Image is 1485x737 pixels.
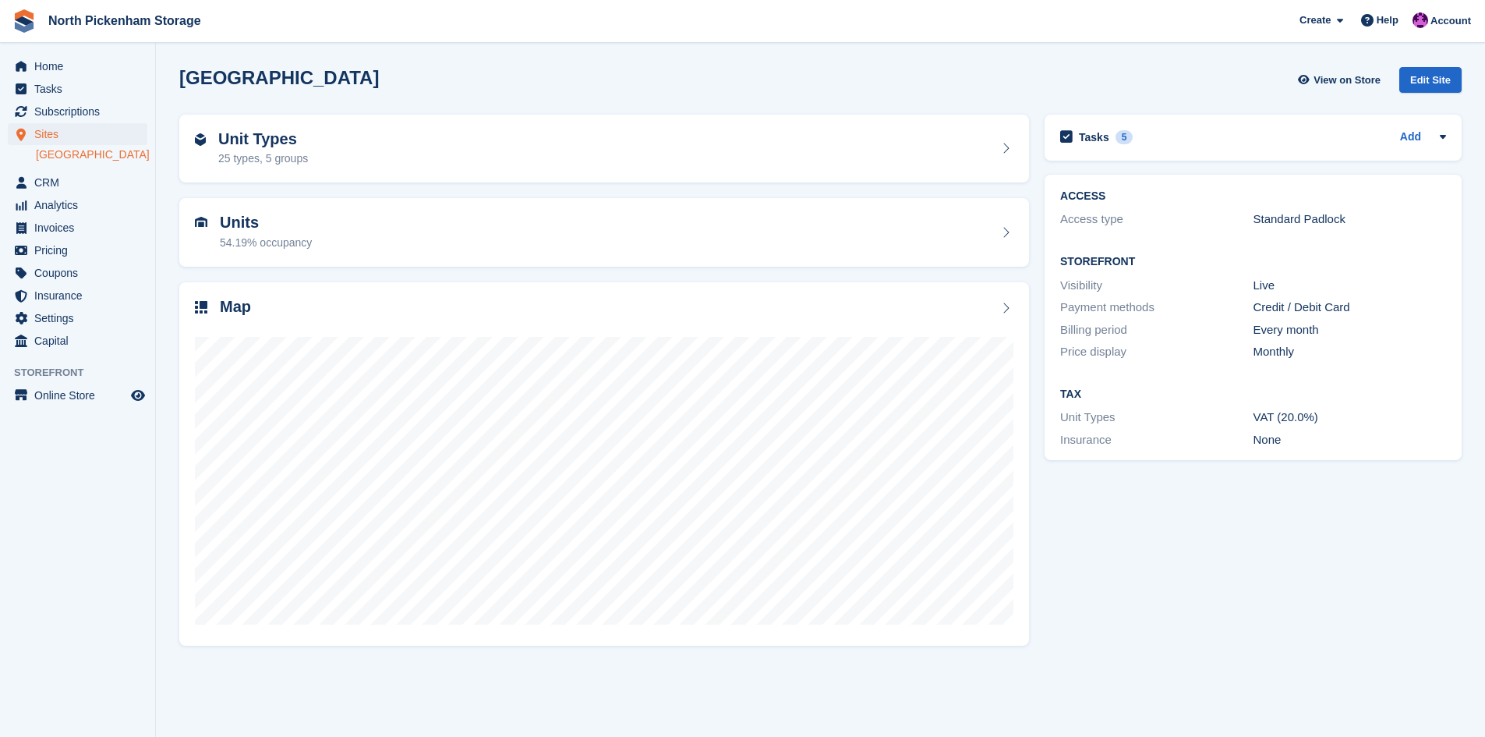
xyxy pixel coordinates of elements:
[1296,67,1387,93] a: View on Store
[34,307,128,329] span: Settings
[34,262,128,284] span: Coupons
[218,151,308,167] div: 25 types, 5 groups
[8,55,147,77] a: menu
[1060,321,1253,339] div: Billing period
[1253,277,1446,295] div: Live
[1060,256,1446,268] h2: Storefront
[1399,67,1462,99] a: Edit Site
[34,239,128,261] span: Pricing
[8,384,147,406] a: menu
[8,239,147,261] a: menu
[1400,129,1421,147] a: Add
[34,330,128,352] span: Capital
[34,123,128,145] span: Sites
[42,8,207,34] a: North Pickenham Storage
[8,217,147,239] a: menu
[1413,12,1428,28] img: James Gulliver
[1116,130,1133,144] div: 5
[1060,190,1446,203] h2: ACCESS
[179,282,1029,647] a: Map
[1377,12,1398,28] span: Help
[1060,211,1253,229] div: Access type
[179,67,379,88] h2: [GEOGRAPHIC_DATA]
[1060,299,1253,317] div: Payment methods
[1253,431,1446,449] div: None
[8,262,147,284] a: menu
[8,307,147,329] a: menu
[14,365,155,381] span: Storefront
[1253,409,1446,427] div: VAT (20.0%)
[34,384,128,406] span: Online Store
[34,172,128,193] span: CRM
[1253,343,1446,361] div: Monthly
[1060,277,1253,295] div: Visibility
[8,330,147,352] a: menu
[220,235,312,251] div: 54.19% occupancy
[179,115,1029,183] a: Unit Types 25 types, 5 groups
[195,133,206,146] img: unit-type-icn-2b2737a686de81e16bb02015468b77c625bbabd49415b5ef34ead5e3b44a266d.svg
[36,147,147,162] a: [GEOGRAPHIC_DATA]
[1060,343,1253,361] div: Price display
[34,78,128,100] span: Tasks
[1314,73,1381,88] span: View on Store
[1079,130,1109,144] h2: Tasks
[195,301,207,314] img: map-icn-33ee37083ee616e46c38cad1a60f524a97daa1e2b2c8c0bc3eb3415660979fc1.svg
[220,214,312,232] h2: Units
[34,217,128,239] span: Invoices
[8,101,147,122] a: menu
[1253,299,1446,317] div: Credit / Debit Card
[8,78,147,100] a: menu
[129,386,147,405] a: Preview store
[8,172,147,193] a: menu
[195,217,207,228] img: unit-icn-7be61d7bf1b0ce9d3e12c5938cc71ed9869f7b940bace4675aadf7bd6d80202e.svg
[34,101,128,122] span: Subscriptions
[34,285,128,306] span: Insurance
[1399,67,1462,93] div: Edit Site
[8,285,147,306] a: menu
[1060,431,1253,449] div: Insurance
[8,194,147,216] a: menu
[1299,12,1331,28] span: Create
[8,123,147,145] a: menu
[1060,388,1446,401] h2: Tax
[12,9,36,33] img: stora-icon-8386f47178a22dfd0bd8f6a31ec36ba5ce8667c1dd55bd0f319d3a0aa187defe.svg
[1060,409,1253,427] div: Unit Types
[34,194,128,216] span: Analytics
[34,55,128,77] span: Home
[1253,321,1446,339] div: Every month
[1430,13,1471,29] span: Account
[220,298,251,316] h2: Map
[179,198,1029,267] a: Units 54.19% occupancy
[218,130,308,148] h2: Unit Types
[1253,211,1446,229] div: Standard Padlock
